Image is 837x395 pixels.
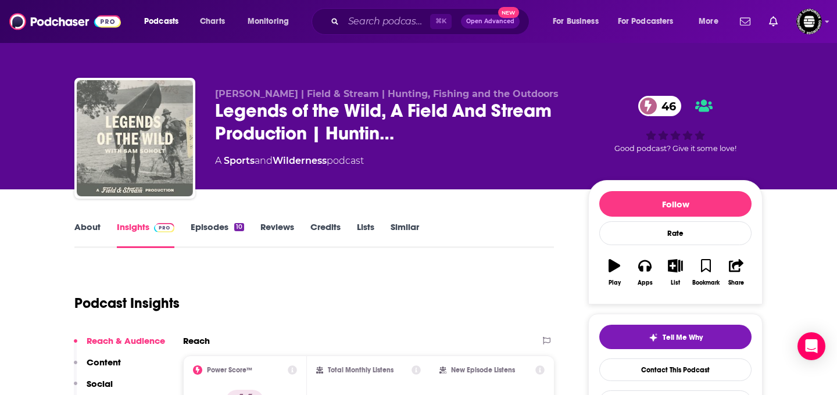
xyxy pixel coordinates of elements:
[215,88,559,99] span: [PERSON_NAME] | Field & Stream | Hunting, Fishing and the Outdoors
[650,96,682,116] span: 46
[735,12,755,31] a: Show notifications dropdown
[610,12,691,31] button: open menu
[215,154,364,168] div: A podcast
[207,366,252,374] h2: Power Score™
[391,221,419,248] a: Similar
[466,19,514,24] span: Open Advanced
[224,155,255,166] a: Sports
[660,252,691,293] button: List
[74,295,180,312] h1: Podcast Insights
[691,252,721,293] button: Bookmark
[545,12,613,31] button: open menu
[618,13,674,30] span: For Podcasters
[451,366,515,374] h2: New Episode Listens
[629,252,660,293] button: Apps
[671,279,680,286] div: List
[117,221,174,248] a: InsightsPodchaser Pro
[144,13,178,30] span: Podcasts
[699,13,718,30] span: More
[649,333,658,342] img: tell me why sparkle
[9,10,121,33] img: Podchaser - Follow, Share and Rate Podcasts
[796,9,822,34] span: Logged in as KarinaSabol
[614,144,736,153] span: Good podcast? Give it some love!
[609,279,621,286] div: Play
[323,8,541,35] div: Search podcasts, credits, & more...
[192,12,232,31] a: Charts
[728,279,744,286] div: Share
[691,12,733,31] button: open menu
[599,252,629,293] button: Play
[797,332,825,360] div: Open Intercom Messenger
[74,335,165,357] button: Reach & Audience
[663,333,703,342] span: Tell Me Why
[357,221,374,248] a: Lists
[239,12,304,31] button: open menu
[599,358,752,381] a: Contact This Podcast
[764,12,782,31] a: Show notifications dropdown
[461,15,520,28] button: Open AdvancedNew
[183,335,210,346] h2: Reach
[599,221,752,245] div: Rate
[154,223,174,232] img: Podchaser Pro
[74,357,121,378] button: Content
[234,223,244,231] div: 10
[638,279,653,286] div: Apps
[87,357,121,368] p: Content
[255,155,273,166] span: and
[344,12,430,31] input: Search podcasts, credits, & more...
[692,279,720,286] div: Bookmark
[588,88,763,160] div: 46Good podcast? Give it some love!
[498,7,519,18] span: New
[310,221,341,248] a: Credits
[87,335,165,346] p: Reach & Audience
[200,13,225,30] span: Charts
[553,13,599,30] span: For Business
[191,221,244,248] a: Episodes10
[74,221,101,248] a: About
[430,14,452,29] span: ⌘ K
[796,9,822,34] img: User Profile
[599,191,752,217] button: Follow
[638,96,682,116] a: 46
[273,155,327,166] a: Wilderness
[260,221,294,248] a: Reviews
[796,9,822,34] button: Show profile menu
[136,12,194,31] button: open menu
[248,13,289,30] span: Monitoring
[77,80,193,196] img: Legends of the Wild, A Field And Stream Production | Hunting, Fishing and the Outdoors
[87,378,113,389] p: Social
[721,252,752,293] button: Share
[599,325,752,349] button: tell me why sparkleTell Me Why
[328,366,394,374] h2: Total Monthly Listens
